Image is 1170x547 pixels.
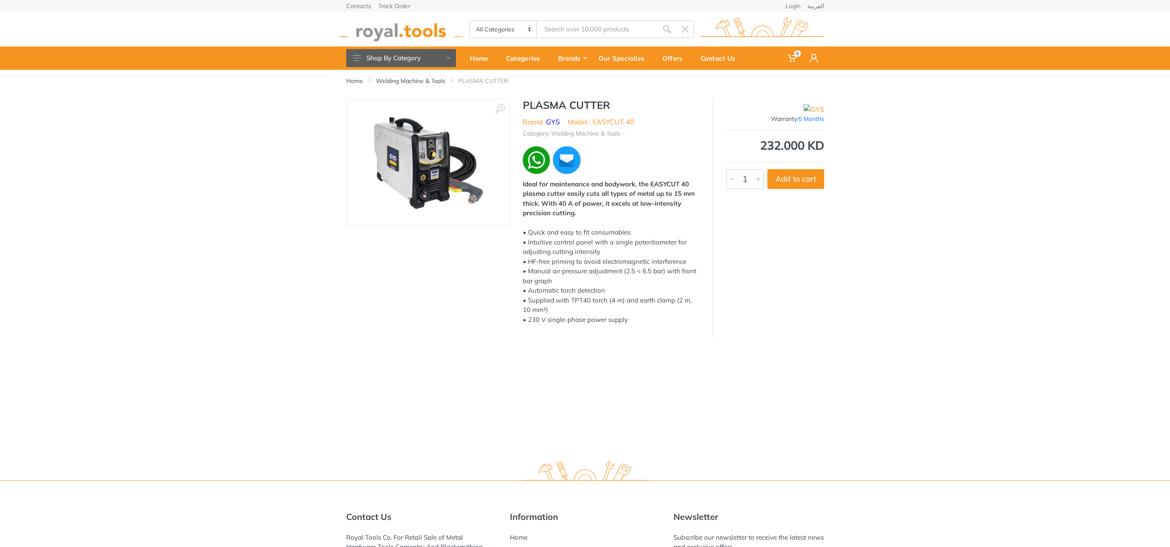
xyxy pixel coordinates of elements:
[372,108,484,217] img: Royal Tools - PLASMA CUTTER
[523,179,699,325] div: • Quick and easy to fit consumables • Intuitive control panel with a single potentiometer for adj...
[593,46,656,70] a: Our Specialize
[695,49,748,67] div: Contact Us
[798,115,824,123] span: 6 Months
[552,145,582,175] img: ma.webp
[523,180,695,217] strong: Ideal for maintenance and bodywork, the EASYCUT 40 plasma cutter easily cuts all types of metal u...
[804,104,824,114] img: GYS
[458,77,521,85] li: PLASMA CUTTER
[464,49,500,67] div: Home
[807,3,824,9] a: العربية
[378,3,410,9] a: Track Order
[726,114,824,124] div: Warranty:
[346,3,371,9] a: Contacts
[523,146,550,174] img: wa.webp
[673,512,824,522] h5: Newsletter
[726,139,824,151] div: 232.000 KD
[376,77,445,85] a: Welding Machine & Tools
[593,49,656,67] div: Our Specialize
[695,46,748,70] a: Contact Us
[794,50,801,57] span: 0
[546,117,560,126] a: GYS
[523,117,560,127] li: Brand :
[552,49,593,67] div: Brands
[568,117,634,127] li: Model : EASYCUT 40
[782,46,804,70] a: 0
[537,20,658,38] input: Site search
[785,3,801,9] a: Login
[701,18,824,41] img: royal.tools Logo
[523,99,699,111] h1: PLASMA CUTTER
[500,49,552,67] div: Categories
[346,77,824,85] nav: breadcrumb
[470,21,537,37] select: Category
[523,461,647,485] img: royal.tools Logo
[339,18,463,41] img: royal.tools Logo
[656,46,695,70] a: Offers
[500,46,552,70] a: Categories
[346,49,456,67] button: Shop By Category
[656,49,695,67] div: Offers
[346,512,497,522] h5: Contact Us
[510,512,661,522] h5: Information
[523,129,625,138] li: Category: Welding Machine & Tools -
[346,77,363,85] a: Home
[464,46,500,70] a: Home
[767,169,824,189] button: Add to cart
[510,533,528,541] a: Home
